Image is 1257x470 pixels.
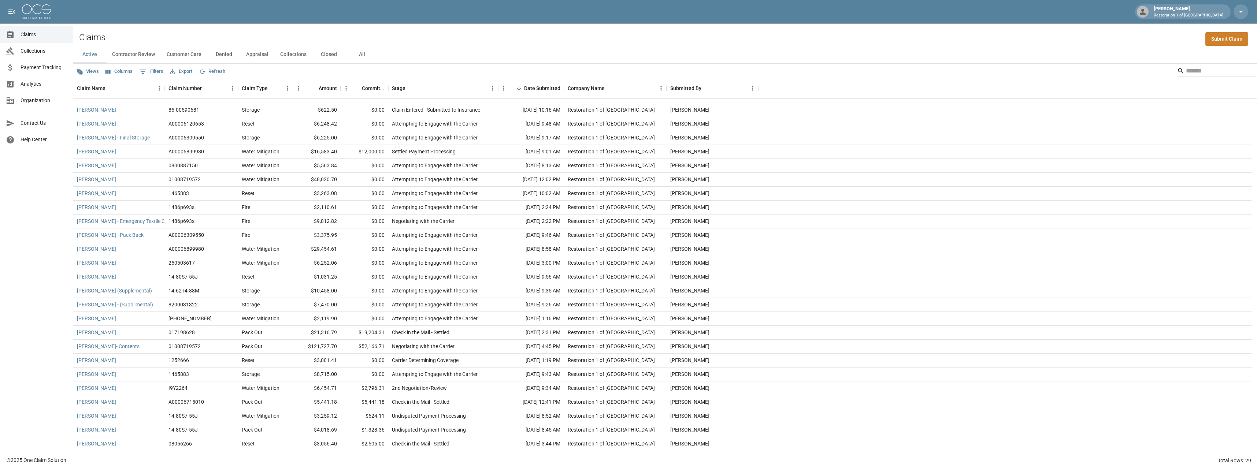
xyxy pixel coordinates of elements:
[670,259,709,266] div: Amanda Murry
[242,162,279,169] div: Water Mitigation
[392,148,456,155] div: Settled Payment Processing
[168,440,192,447] div: 08056266
[341,201,388,215] div: $0.00
[392,329,449,336] div: Check in the Mail - Settled
[77,329,116,336] a: [PERSON_NAME]
[392,134,478,141] div: Attempting to Engage with the Carrier
[341,284,388,298] div: $0.00
[498,173,564,187] div: [DATE] 12:02 PM
[137,66,165,78] button: Show filters
[293,242,341,256] div: $29,454.61
[670,134,709,141] div: Amanda Murry
[293,78,341,98] div: Amount
[670,329,709,336] div: Amanda Murry
[168,384,188,392] div: I9Y2264
[77,370,116,378] a: [PERSON_NAME]
[227,83,238,94] button: Menu
[242,357,255,364] div: Reset
[498,354,564,368] div: [DATE] 1:19 PM
[670,120,709,127] div: Amanda Murry
[498,326,564,340] div: [DATE] 2:31 PM
[568,78,605,98] div: Company Name
[568,245,655,253] div: Restoration 1 of Evansville
[75,66,101,77] button: Views
[392,315,478,322] div: Attempting to Engage with the Carrier
[341,298,388,312] div: $0.00
[498,83,509,94] button: Menu
[77,106,116,113] a: [PERSON_NAME]
[498,340,564,354] div: [DATE] 4:45 PM
[341,326,388,340] div: $19,204.31
[670,440,709,447] div: Amanda Murry
[498,284,564,298] div: [DATE] 9:35 AM
[293,215,341,228] div: $9,812.82
[293,409,341,423] div: $3,259.12
[207,46,240,63] button: Denied
[168,245,204,253] div: A00006899980
[293,423,341,437] div: $4,018.69
[514,83,524,93] button: Sort
[670,384,709,392] div: Amanda Murry
[105,83,116,93] button: Sort
[341,423,388,437] div: $1,328.36
[242,343,263,350] div: Pack Out
[7,456,66,464] div: © 2025 One Claim Solution
[293,368,341,381] div: $8,715.00
[498,423,564,437] div: [DATE] 8:45 AM
[168,106,199,113] div: 85-00590681
[670,398,709,406] div: Amanda Murry
[341,173,388,187] div: $0.00
[22,4,51,19] img: ocs-logo-white-transparent.png
[77,176,116,183] a: [PERSON_NAME]
[21,64,67,71] span: Payment Tracking
[77,162,116,169] a: [PERSON_NAME]
[656,83,667,94] button: Menu
[293,437,341,451] div: $3,056.40
[21,31,67,38] span: Claims
[268,83,278,93] button: Sort
[670,412,709,419] div: Amanda Murry
[568,329,655,336] div: Restoration 1 of Evansville
[77,357,116,364] a: [PERSON_NAME]
[168,162,198,169] div: 0800887150
[242,259,279,266] div: Water Mitigation
[392,357,459,364] div: Carrier Determining Coverage
[392,398,449,406] div: Check in the Mail - Settled
[670,315,709,322] div: Amanda Murry
[168,190,189,197] div: 1465883
[242,245,279,253] div: Water Mitigation
[77,426,116,433] a: [PERSON_NAME]
[168,329,195,336] div: 017198628
[168,217,194,225] div: 1486p693s
[168,412,198,419] div: 14-80S7-55J
[242,370,260,378] div: Storage
[392,204,478,211] div: Attempting to Engage with the Carrier
[293,228,341,242] div: $3,375.95
[242,426,263,433] div: Pack Out
[77,273,116,280] a: [PERSON_NAME]
[168,176,201,183] div: 01008719572
[242,106,260,113] div: Storage
[341,340,388,354] div: $52,166.71
[670,426,709,433] div: Amanda Murry
[77,217,181,225] a: [PERSON_NAME] - Emergency Textile Cleaning
[498,368,564,381] div: [DATE] 9:43 AM
[168,204,194,211] div: 1486p693s
[293,298,341,312] div: $7,470.00
[341,409,388,423] div: $624.11
[341,215,388,228] div: $0.00
[293,354,341,368] div: $3,001.41
[667,78,758,98] div: Submitted By
[168,273,198,280] div: 14-80S7-55J
[293,83,304,94] button: Menu
[242,412,279,419] div: Water Mitigation
[392,176,478,183] div: Attempting to Engage with the Carrier
[202,83,212,93] button: Sort
[161,46,207,63] button: Customer Care
[242,120,255,127] div: Reset
[392,245,478,253] div: Attempting to Engage with the Carrier
[392,162,478,169] div: Attempting to Engage with the Carrier
[242,273,255,280] div: Reset
[319,78,337,98] div: Amount
[670,343,709,350] div: Amanda Murry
